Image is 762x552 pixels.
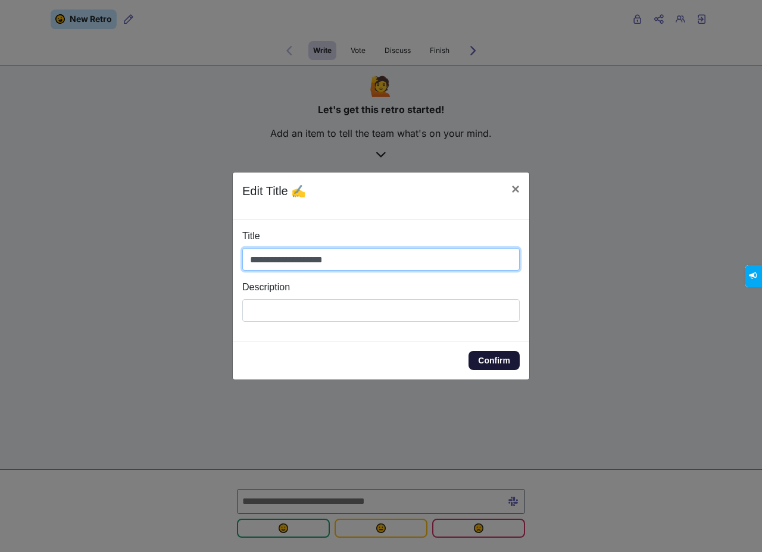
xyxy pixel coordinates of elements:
button: Close [502,172,529,206]
label: Title [242,229,260,243]
button: Confirm [469,351,520,370]
span:  [8,4,15,11]
label: Description [242,280,290,294]
span: × [511,181,520,197]
p: Edit Title ✍️ [242,182,306,200]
